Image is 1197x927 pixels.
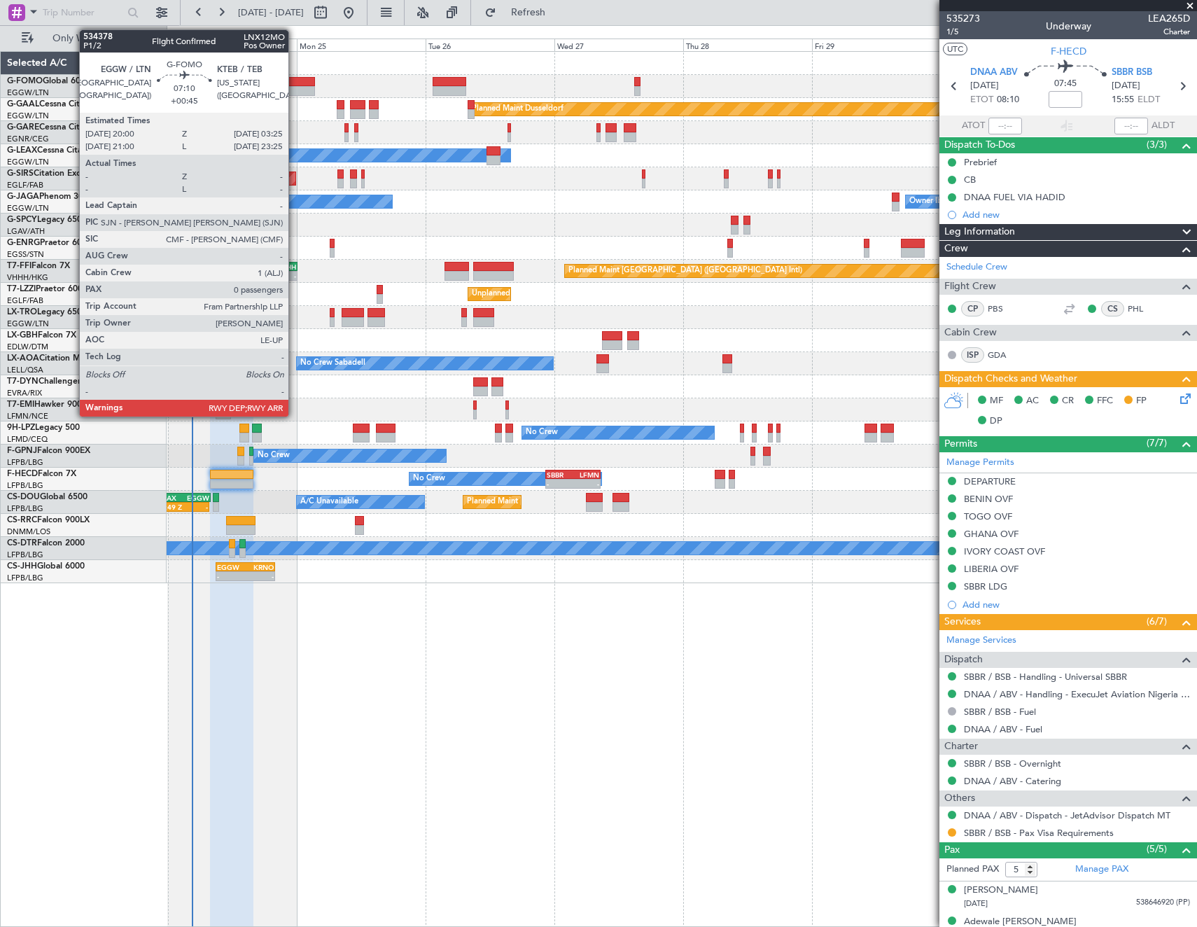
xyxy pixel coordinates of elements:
[7,342,48,352] a: EDLW/DTM
[7,447,37,455] span: F-GPNJ
[812,39,941,51] div: Fri 29
[472,284,702,305] div: Unplanned Maint [GEOGRAPHIC_DATA] ([GEOGRAPHIC_DATA])
[964,174,976,186] div: CB
[944,739,978,755] span: Charter
[988,302,1019,315] a: PBS
[7,262,70,270] a: T7-FFIFalcon 7X
[964,809,1170,821] a: DNAA / ABV - Dispatch - JetAdvisor Dispatch MT
[300,353,365,374] div: No Crew Sabadell
[7,550,43,560] a: LFPB/LBG
[7,527,50,537] a: DNMM/LOS
[7,193,39,201] span: G-JAGA
[7,503,43,514] a: LFPB/LBG
[944,790,975,807] span: Others
[7,216,37,224] span: G-SPCY
[15,27,152,50] button: Only With Activity
[970,93,993,107] span: ETOT
[964,758,1061,769] a: SBBR / BSB - Overnight
[964,191,1065,203] div: DNAA FUEL VIA HADID
[1148,11,1190,26] span: LEA265D
[7,319,49,329] a: EGGW/LTN
[7,285,36,293] span: T7-LZZI
[964,156,997,168] div: Prebrief
[573,471,600,479] div: LFMN
[300,492,358,513] div: A/C Unavailable
[946,863,999,877] label: Planned PAX
[1128,302,1159,315] a: PHL
[7,573,43,583] a: LFPB/LBG
[7,134,49,144] a: EGNR/CEG
[961,301,984,316] div: CP
[217,563,246,571] div: EGGW
[961,347,984,363] div: ISP
[168,39,297,51] div: Sun 24
[1097,394,1113,408] span: FFC
[238,6,304,19] span: [DATE] - [DATE]
[909,191,952,212] div: Owner Ibiza
[988,118,1022,134] input: --:--
[7,411,48,421] a: LFMN/NCE
[7,331,38,340] span: LX-GBH
[7,424,80,432] a: 9H-LPZLegacy 500
[7,493,40,501] span: CS-DOU
[7,539,85,548] a: CS-DTRFalcon 2000
[246,563,274,571] div: KRNO
[962,209,1190,221] div: Add new
[1136,394,1147,408] span: FP
[7,377,38,386] span: T7-DYN
[1026,394,1039,408] span: AC
[1051,44,1086,59] span: F-HECD
[7,365,43,375] a: LELL/QSA
[944,371,1077,387] span: Dispatch Checks and Weather
[7,226,45,237] a: LGAV/ATH
[946,11,980,26] span: 535273
[7,400,34,409] span: T7-EMI
[7,424,35,432] span: 9H-LPZ
[946,26,980,38] span: 1/5
[7,123,122,132] a: G-GARECessna Citation XLS+
[944,224,1015,240] span: Leg Information
[990,414,1002,428] span: DP
[944,842,960,858] span: Pax
[7,434,48,445] a: LFMD/CEQ
[990,394,1003,408] span: MF
[7,77,43,85] span: G-FOMO
[568,260,802,281] div: Planned Maint [GEOGRAPHIC_DATA] ([GEOGRAPHIC_DATA] Intl)
[7,146,37,155] span: G-LEAX
[426,39,554,51] div: Tue 26
[169,28,193,40] div: [DATE]
[7,100,39,109] span: G-GAAL
[964,545,1045,557] div: IVORY COAST OVF
[273,272,297,280] div: -
[554,39,683,51] div: Wed 27
[964,563,1018,575] div: LIBERIA OVF
[962,599,1190,611] div: Add new
[683,39,812,51] div: Thu 28
[7,157,49,167] a: EGGW/LTN
[246,572,274,580] div: -
[7,123,39,132] span: G-GARE
[970,79,999,93] span: [DATE]
[7,470,38,478] span: F-HECD
[988,349,1019,361] a: GDA
[7,146,115,155] a: G-LEAXCessna Citation XLS
[157,503,183,511] div: 21:49 Z
[7,331,76,340] a: LX-GBHFalcon 7X
[7,354,39,363] span: LX-AOA
[258,445,290,466] div: No Crew
[1062,394,1074,408] span: CR
[7,203,49,214] a: EGGW/LTN
[964,827,1114,839] a: SBBR / BSB - Pax Visa Requirements
[944,279,996,295] span: Flight Crew
[964,775,1061,787] a: DNAA / ABV - Catering
[158,494,184,502] div: KLAX
[1136,897,1190,909] span: 538646920 (PP)
[499,8,558,18] span: Refresh
[7,480,43,491] a: LFPB/LBG
[946,260,1007,274] a: Schedule Crew
[944,137,1015,153] span: Dispatch To-Dos
[217,572,246,580] div: -
[7,388,42,398] a: EVRA/RIX
[1147,435,1167,450] span: (7/7)
[1046,19,1091,34] div: Underway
